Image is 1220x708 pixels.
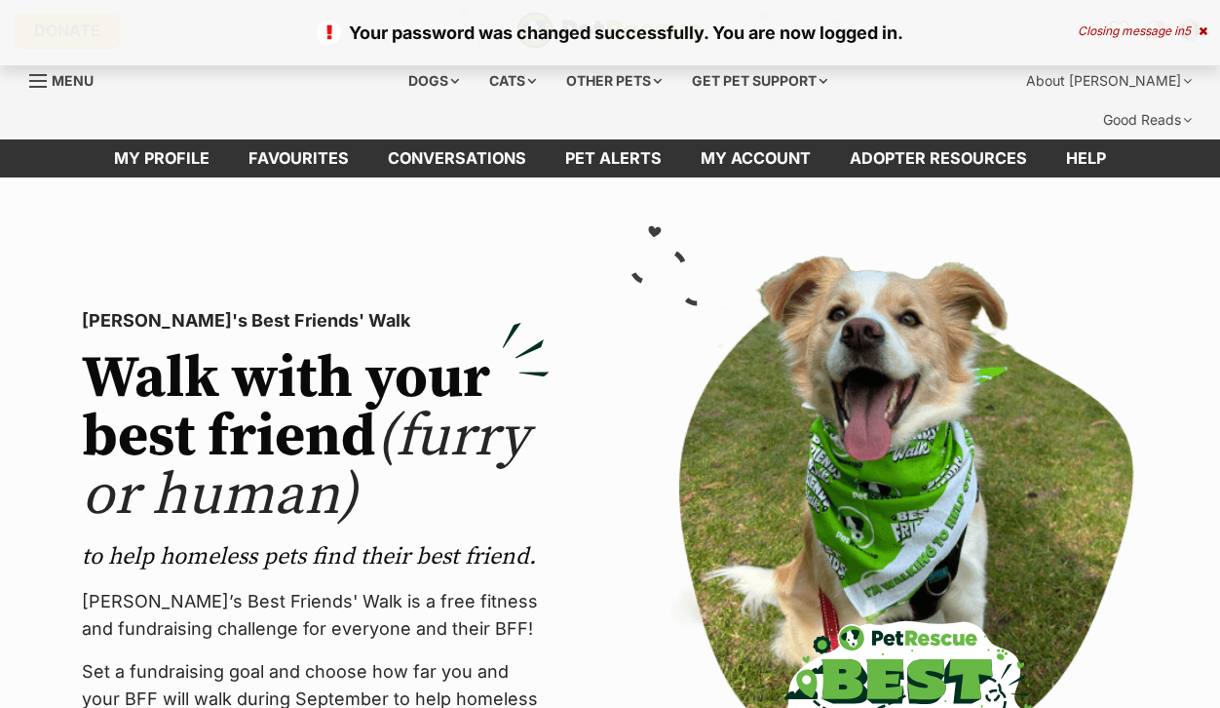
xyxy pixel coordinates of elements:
[678,61,841,100] div: Get pet support
[82,588,550,643] p: [PERSON_NAME]’s Best Friends' Walk is a free fitness and fundraising challenge for everyone and t...
[52,72,94,89] span: Menu
[476,61,550,100] div: Cats
[395,61,473,100] div: Dogs
[1047,139,1125,177] a: Help
[95,139,229,177] a: My profile
[368,139,546,177] a: conversations
[82,401,529,532] span: (furry or human)
[29,61,107,97] a: Menu
[830,139,1047,177] a: Adopter resources
[82,350,550,526] h2: Walk with your best friend
[82,541,550,572] p: to help homeless pets find their best friend.
[553,61,675,100] div: Other pets
[1089,100,1205,139] div: Good Reads
[681,139,830,177] a: My account
[1012,61,1205,100] div: About [PERSON_NAME]
[229,139,368,177] a: Favourites
[546,139,681,177] a: Pet alerts
[82,307,550,334] p: [PERSON_NAME]'s Best Friends' Walk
